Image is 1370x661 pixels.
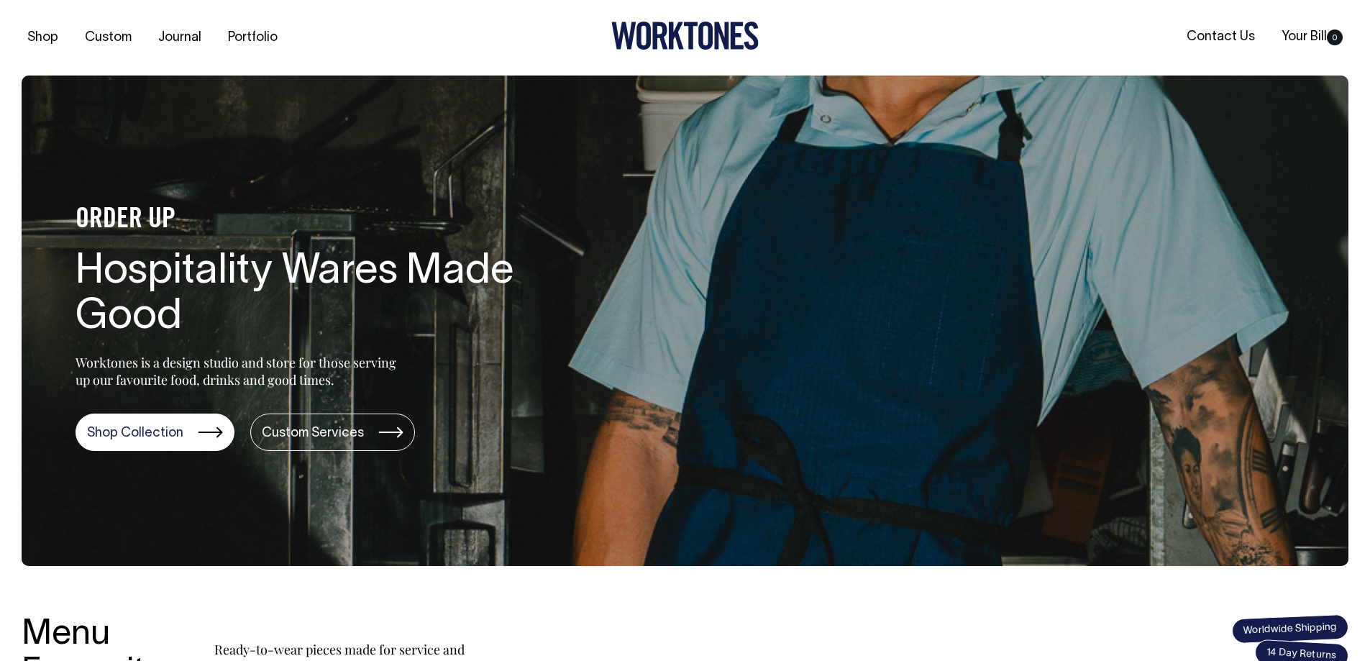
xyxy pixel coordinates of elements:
a: Journal [152,26,207,50]
p: Worktones is a design studio and store for those serving up our favourite food, drinks and good t... [76,354,403,388]
h1: Hospitality Wares Made Good [76,250,536,342]
span: 0 [1327,29,1343,45]
a: Custom Services [250,414,415,451]
a: Portfolio [222,26,283,50]
h4: ORDER UP [76,205,536,235]
span: Worldwide Shipping [1231,614,1348,644]
a: Shop Collection [76,414,234,451]
a: Contact Us [1181,25,1261,49]
a: Custom [79,26,137,50]
a: Your Bill0 [1276,25,1348,49]
a: Shop [22,26,64,50]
